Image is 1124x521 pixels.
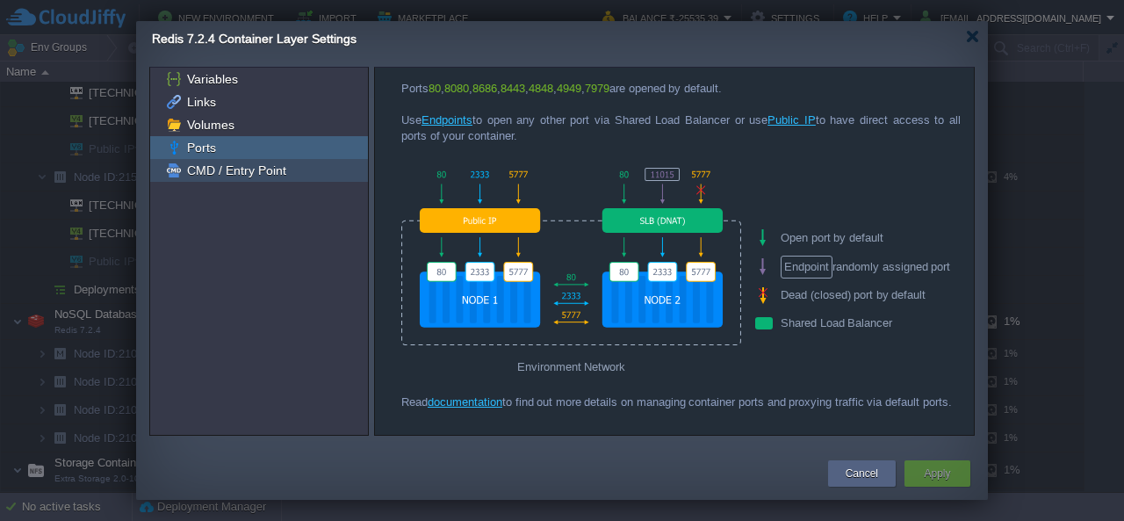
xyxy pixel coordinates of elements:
a: Volumes [184,117,237,133]
a: Endpoints [421,113,472,127]
span: 4949 [557,82,581,95]
div: Environment Network [401,351,741,381]
span: 8443 [501,82,525,95]
a: documentation [428,395,502,409]
button: Cancel [846,465,878,482]
span: 7979 [585,82,609,95]
div: Ports , , , , , , are opened by default. Use to open any other port via Shared Load Balancer or u... [401,81,961,144]
span: Endpoint [781,256,832,279]
div: randomly assigned port [754,252,987,281]
a: Links [184,94,219,110]
div: Shared Load Balancer [754,309,987,337]
span: Redis 7.2.4 Container Layer Settings [152,32,357,46]
span: 80 [429,82,441,95]
a: Public IP [767,113,816,127]
button: Apply [924,465,950,482]
span: 4848 [529,82,553,95]
a: Ports [184,140,219,156]
span: 8686 [472,82,497,95]
a: Variables [184,71,241,87]
div: Read to find out more details on managing container ports and proxying traffic via default ports. [401,394,961,410]
div: Open port by default [754,223,987,252]
span: 8080 [444,82,469,95]
a: CMD / Entry Point [184,163,289,178]
div: Dead (closed) port by default [754,281,987,309]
